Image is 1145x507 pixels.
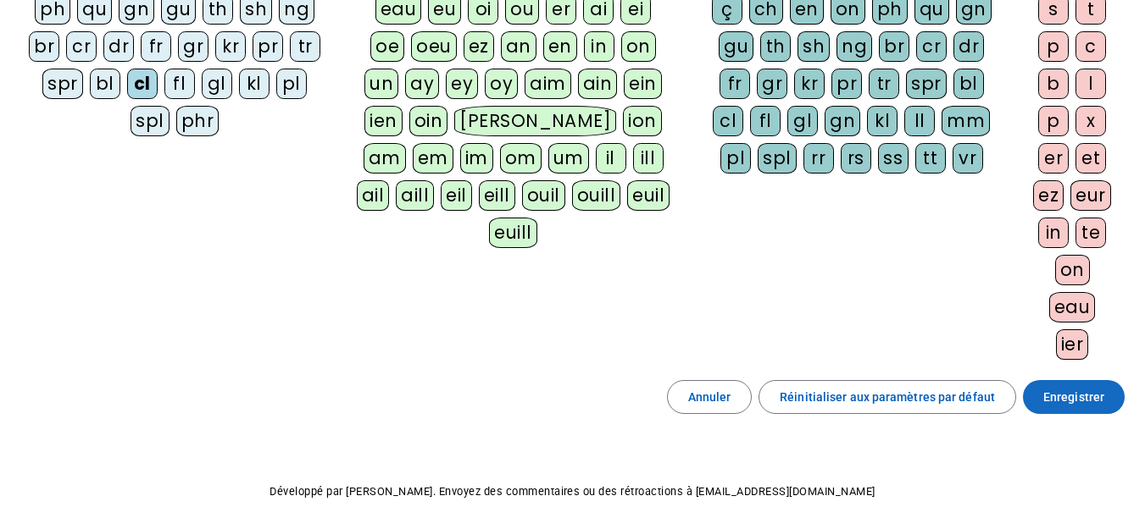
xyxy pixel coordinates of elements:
[596,143,626,174] div: il
[1076,31,1106,62] div: c
[127,69,158,99] div: cl
[837,31,872,62] div: ng
[202,69,232,99] div: gl
[1076,106,1106,136] div: x
[548,143,589,174] div: um
[500,143,542,174] div: om
[584,31,614,62] div: in
[760,31,791,62] div: th
[364,106,403,136] div: ien
[1056,329,1089,360] div: ier
[364,69,398,99] div: un
[713,106,743,136] div: cl
[1076,143,1106,174] div: et
[633,143,664,174] div: ill
[879,31,909,62] div: br
[1033,180,1064,211] div: ez
[720,69,750,99] div: fr
[878,143,909,174] div: ss
[915,143,946,174] div: tt
[916,31,947,62] div: cr
[1038,69,1069,99] div: b
[578,69,618,99] div: ain
[798,31,830,62] div: sh
[454,106,616,136] div: [PERSON_NAME]
[409,106,448,136] div: oin
[720,143,751,174] div: pl
[543,31,577,62] div: en
[489,218,536,248] div: euill
[141,31,171,62] div: fr
[1043,387,1104,407] span: Enregistrer
[131,106,170,136] div: spl
[164,69,195,99] div: fl
[1023,380,1125,414] button: Enregistrer
[364,143,406,174] div: am
[942,106,990,136] div: mm
[953,31,984,62] div: dr
[803,143,834,174] div: rr
[1038,106,1069,136] div: p
[479,180,515,211] div: eill
[1049,292,1096,322] div: eau
[869,69,899,99] div: tr
[370,31,404,62] div: oe
[276,69,307,99] div: pl
[396,180,434,211] div: aill
[66,31,97,62] div: cr
[1038,218,1069,248] div: in
[405,69,439,99] div: ay
[103,31,134,62] div: dr
[485,69,518,99] div: oy
[253,31,283,62] div: pr
[525,69,571,99] div: aim
[624,69,662,99] div: ein
[825,106,860,136] div: gn
[758,143,797,174] div: spl
[446,69,478,99] div: ey
[1038,143,1069,174] div: er
[178,31,208,62] div: gr
[787,106,818,136] div: gl
[460,143,493,174] div: im
[667,380,753,414] button: Annuler
[759,380,1016,414] button: Réinitialiser aux paramètres par défaut
[1076,69,1106,99] div: l
[953,143,983,174] div: vr
[464,31,494,62] div: ez
[953,69,984,99] div: bl
[413,143,453,174] div: em
[719,31,753,62] div: gu
[411,31,457,62] div: oeu
[441,180,472,211] div: eil
[780,387,995,407] span: Réinitialiser aux paramètres par défaut
[757,69,787,99] div: gr
[1055,255,1090,285] div: on
[29,31,59,62] div: br
[1070,180,1111,211] div: eur
[623,106,662,136] div: ion
[750,106,781,136] div: fl
[90,69,120,99] div: bl
[1076,218,1106,248] div: te
[357,180,390,211] div: ail
[14,482,1131,502] p: Développé par [PERSON_NAME]. Envoyez des commentaires ou des rétroactions à [EMAIL_ADDRESS][DOMAI...
[522,180,565,211] div: ouil
[290,31,320,62] div: tr
[831,69,862,99] div: pr
[627,180,670,211] div: euil
[501,31,536,62] div: an
[621,31,656,62] div: on
[176,106,220,136] div: phr
[42,69,83,99] div: spr
[239,69,270,99] div: kl
[215,31,246,62] div: kr
[906,69,947,99] div: spr
[904,106,935,136] div: ll
[688,387,731,407] span: Annuler
[572,180,620,211] div: ouill
[1038,31,1069,62] div: p
[794,69,825,99] div: kr
[867,106,898,136] div: kl
[841,143,871,174] div: rs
